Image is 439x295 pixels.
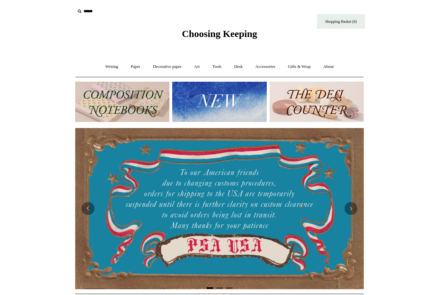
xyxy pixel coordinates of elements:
img: 202302 Composition ledgers.jpg__PID:69722ee6-fa44-49dd-a067-31375e5d54ec [75,82,169,122]
a: Writing [100,58,124,75]
a: Gifts & Wrap [282,58,317,75]
a: Accessories [250,58,281,75]
a: Paper [125,58,146,75]
button: Next [345,202,357,215]
a: About [318,58,340,75]
a: Desk [228,58,249,75]
span: Choosing Keeping [182,28,257,39]
img: The Deli Counter [270,82,364,122]
a: Choosing Keeping [182,33,257,38]
img: USA PSA .jpg__PID:33428022-6587-48b7-8b57-d7eefc91f15a [75,128,364,289]
button: Previous [82,202,94,215]
button: Page 2 [216,287,223,289]
a: Art [188,58,205,75]
a: Shopping Basket (0) [317,14,365,29]
button: Page 1 [207,287,213,289]
a: Decorative paper [147,58,187,75]
a: Tools [207,58,228,75]
img: New.jpg__PID:f73bdf93-380a-4a35-bcfe-7823039498e1 [172,82,266,122]
button: Page 3 [226,287,232,289]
